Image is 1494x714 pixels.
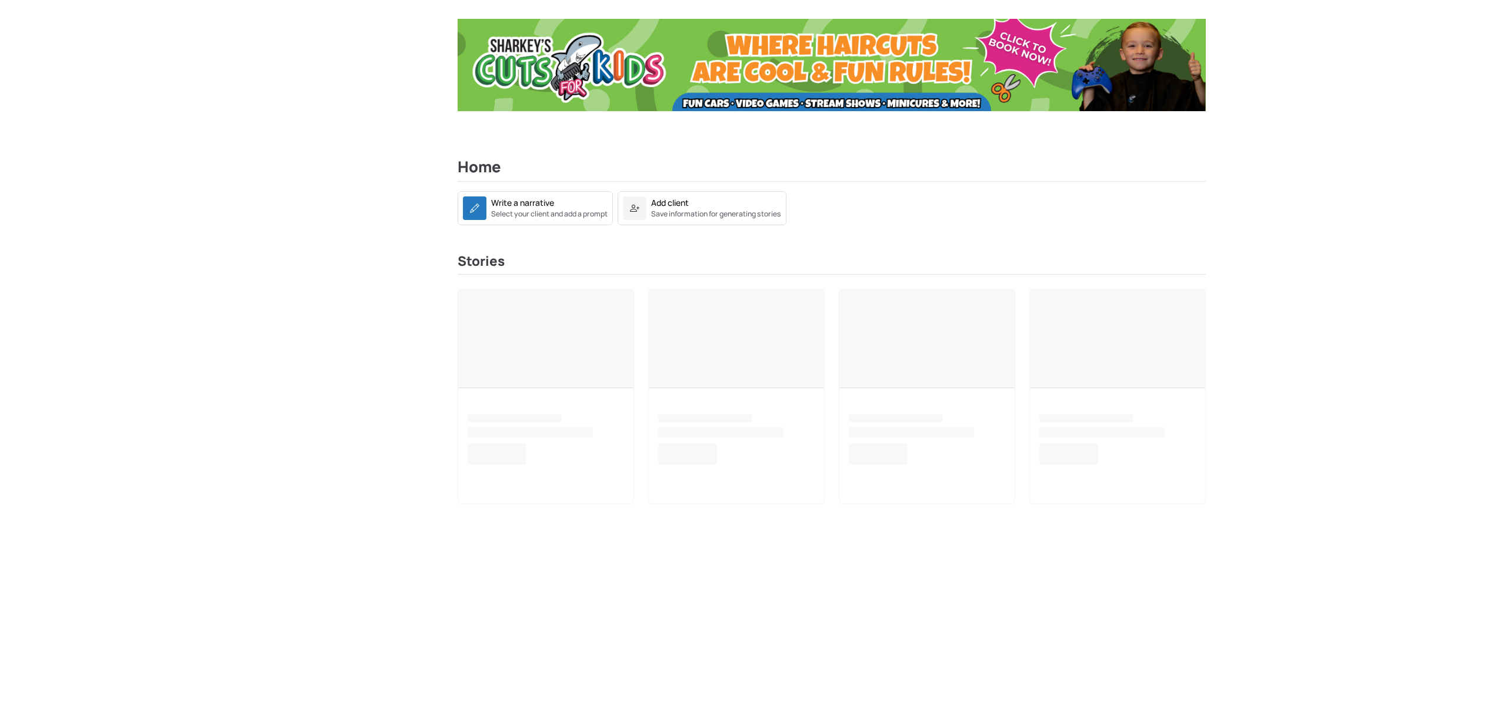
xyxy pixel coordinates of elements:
small: Select your client and add a prompt [491,209,608,219]
div: Write a narrative [491,196,554,209]
small: Save information for generating stories [651,209,781,219]
a: Add clientSave information for generating stories [618,202,786,213]
h3: Stories [458,253,1206,275]
a: Add clientSave information for generating stories [618,191,786,225]
a: Write a narrativeSelect your client and add a prompt [458,191,613,225]
a: Write a narrativeSelect your client and add a prompt [458,202,613,213]
div: Add client [651,196,689,209]
h2: Home [458,158,1206,182]
img: Ad Banner [458,19,1206,111]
